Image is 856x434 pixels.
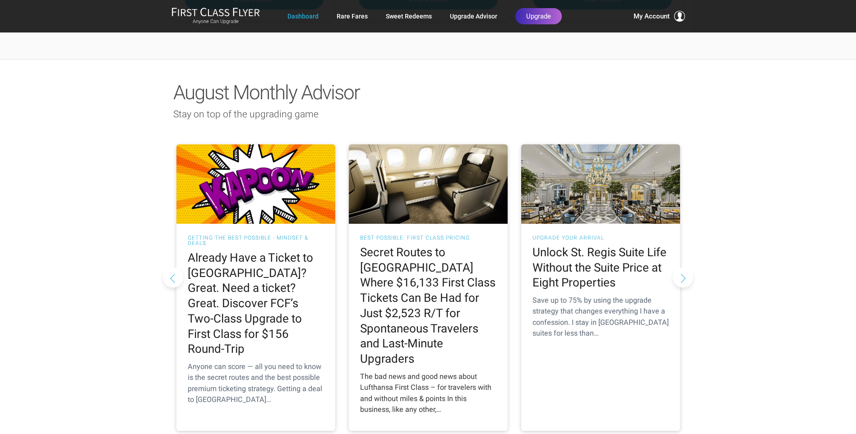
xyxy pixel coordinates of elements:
[176,144,335,431] a: Getting the Best Possible - Mindset & Deals Already Have a Ticket to [GEOGRAPHIC_DATA]? Great. Ne...
[173,109,319,120] span: Stay on top of the upgrading game
[532,235,669,240] h3: Upgrade Your Arrival
[188,235,324,246] h3: Getting the Best Possible - Mindset & Deals
[188,361,324,405] div: Anyone can score — all you need to know is the secret routes and the best possible premium ticket...
[532,295,669,339] div: Save up to 75% by using the upgrade strategy that changes everything I have a confession. I stay ...
[173,81,360,104] span: August Monthly Advisor
[171,7,260,17] img: First Class Flyer
[349,144,508,431] a: Best Possible: First Class Pricing Secret Routes to [GEOGRAPHIC_DATA] Where $16,133 First Class T...
[634,11,670,22] span: My Account
[163,267,183,287] button: Previous slide
[450,8,497,24] a: Upgrade Advisor
[337,8,368,24] a: Rare Fares
[521,144,680,431] a: Upgrade Your Arrival Unlock St. Regis Suite Life Without the Suite Price at Eight Properties Save...
[360,245,496,367] h2: Secret Routes to [GEOGRAPHIC_DATA] Where $16,133 First Class Tickets Can Be Had for Just $2,523 R...
[673,267,693,287] button: Next slide
[532,245,669,291] h2: Unlock St. Regis Suite Life Without the Suite Price at Eight Properties
[360,371,496,415] div: The bad news and good news about Lufthansa First Class – for travelers with and without miles & p...
[188,250,324,357] h2: Already Have a Ticket to [GEOGRAPHIC_DATA]? Great. Need a ticket? Great. Discover FCF’s Two-Class...
[515,8,562,24] a: Upgrade
[634,11,685,22] button: My Account
[386,8,432,24] a: Sweet Redeems
[287,8,319,24] a: Dashboard
[360,235,496,240] h3: Best Possible: First Class Pricing
[171,18,260,25] small: Anyone Can Upgrade
[171,7,260,25] a: First Class FlyerAnyone Can Upgrade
